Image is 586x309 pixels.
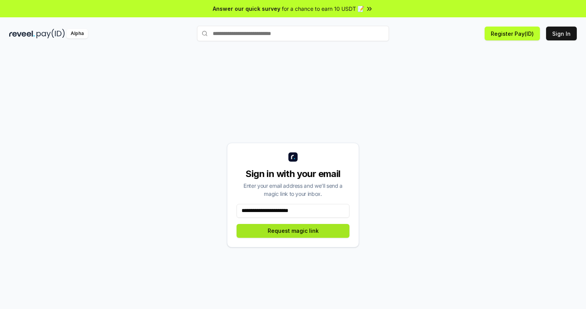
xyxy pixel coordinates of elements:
div: Sign in with your email [237,168,349,180]
button: Request magic link [237,224,349,238]
img: pay_id [36,29,65,38]
button: Sign In [546,27,577,40]
button: Register Pay(ID) [485,27,540,40]
img: logo_small [288,152,298,162]
span: for a chance to earn 10 USDT 📝 [282,5,364,13]
span: Answer our quick survey [213,5,280,13]
div: Enter your email address and we’ll send a magic link to your inbox. [237,182,349,198]
div: Alpha [66,29,88,38]
img: reveel_dark [9,29,35,38]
